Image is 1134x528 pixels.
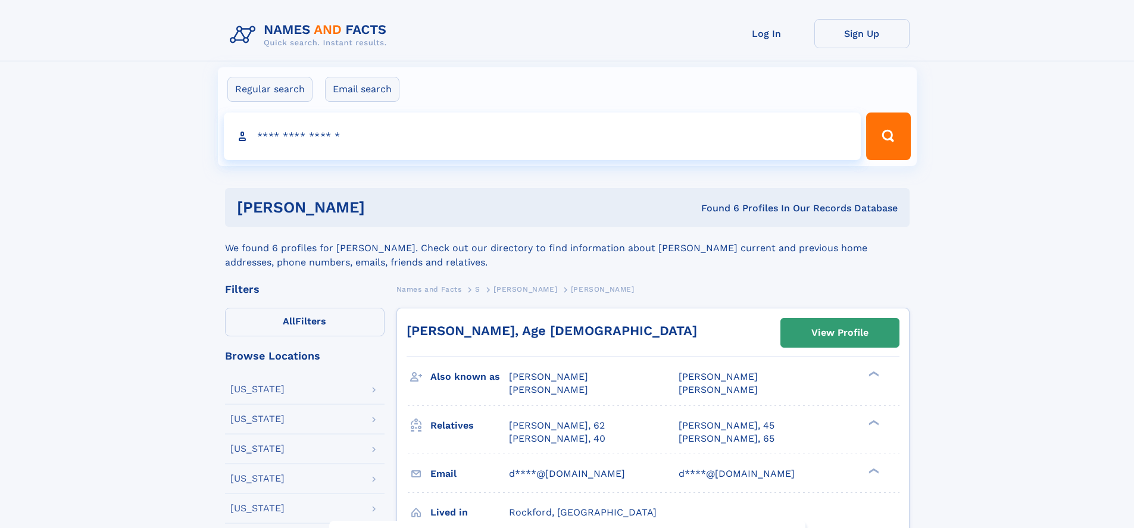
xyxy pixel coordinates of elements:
[866,370,880,378] div: ❯
[225,19,396,51] img: Logo Names and Facts
[396,282,462,296] a: Names and Facts
[230,414,285,424] div: [US_STATE]
[781,318,899,347] a: View Profile
[475,285,480,293] span: S
[719,19,814,48] a: Log In
[227,77,313,102] label: Regular search
[225,227,910,270] div: We found 6 profiles for [PERSON_NAME]. Check out our directory to find information about [PERSON_...
[509,419,605,432] a: [PERSON_NAME], 62
[866,467,880,474] div: ❯
[493,282,557,296] a: [PERSON_NAME]
[811,319,869,346] div: View Profile
[407,323,697,338] a: [PERSON_NAME], Age [DEMOGRAPHIC_DATA]
[533,202,898,215] div: Found 6 Profiles In Our Records Database
[237,200,533,215] h1: [PERSON_NAME]
[230,474,285,483] div: [US_STATE]
[325,77,399,102] label: Email search
[230,444,285,454] div: [US_STATE]
[509,384,588,395] span: [PERSON_NAME]
[866,418,880,426] div: ❯
[475,282,480,296] a: S
[679,419,774,432] a: [PERSON_NAME], 45
[224,113,861,160] input: search input
[679,384,758,395] span: [PERSON_NAME]
[430,367,509,387] h3: Also known as
[225,308,385,336] label: Filters
[679,371,758,382] span: [PERSON_NAME]
[430,502,509,523] h3: Lived in
[866,113,910,160] button: Search Button
[283,315,295,327] span: All
[230,504,285,513] div: [US_STATE]
[225,284,385,295] div: Filters
[509,507,657,518] span: Rockford, [GEOGRAPHIC_DATA]
[230,385,285,394] div: [US_STATE]
[225,351,385,361] div: Browse Locations
[430,464,509,484] h3: Email
[430,415,509,436] h3: Relatives
[571,285,635,293] span: [PERSON_NAME]
[493,285,557,293] span: [PERSON_NAME]
[509,432,605,445] a: [PERSON_NAME], 40
[814,19,910,48] a: Sign Up
[509,371,588,382] span: [PERSON_NAME]
[679,432,774,445] a: [PERSON_NAME], 65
